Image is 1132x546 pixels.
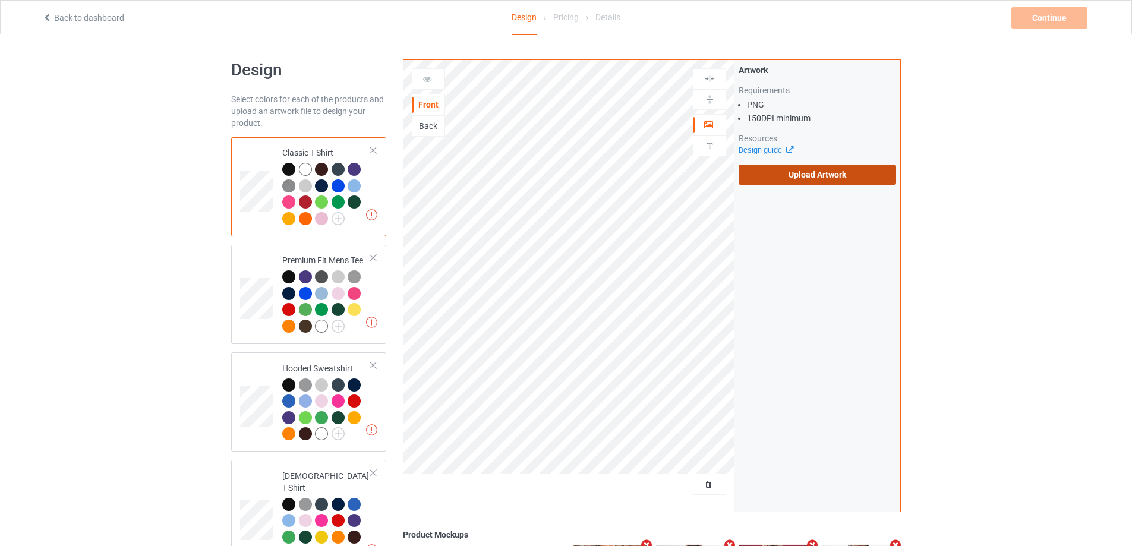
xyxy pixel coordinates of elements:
[739,84,896,96] div: Requirements
[366,209,377,220] img: exclamation icon
[366,317,377,328] img: exclamation icon
[704,73,715,84] img: svg%3E%0A
[231,93,386,129] div: Select colors for each of the products and upload an artwork file to design your product.
[412,99,444,111] div: Front
[747,99,896,111] li: PNG
[332,212,345,225] img: svg+xml;base64,PD94bWwgdmVyc2lvbj0iMS4wIiBlbmNvZGluZz0iVVRGLTgiPz4KPHN2ZyB3aWR0aD0iMjJweCIgaGVpZ2...
[366,424,377,435] img: exclamation icon
[512,1,537,35] div: Design
[412,120,444,132] div: Back
[332,320,345,333] img: svg+xml;base64,PD94bWwgdmVyc2lvbj0iMS4wIiBlbmNvZGluZz0iVVRGLTgiPz4KPHN2ZyB3aWR0aD0iMjJweCIgaGVpZ2...
[739,64,896,76] div: Artwork
[282,254,371,332] div: Premium Fit Mens Tee
[231,137,386,236] div: Classic T-Shirt
[739,165,896,185] label: Upload Artwork
[348,270,361,283] img: heather_texture.png
[231,59,386,81] h1: Design
[595,1,620,34] div: Details
[231,352,386,452] div: Hooded Sweatshirt
[704,94,715,105] img: svg%3E%0A
[282,362,371,440] div: Hooded Sweatshirt
[282,179,295,192] img: heather_texture.png
[42,13,124,23] a: Back to dashboard
[553,1,579,34] div: Pricing
[739,146,793,154] a: Design guide
[332,427,345,440] img: svg+xml;base64,PD94bWwgdmVyc2lvbj0iMS4wIiBlbmNvZGluZz0iVVRGLTgiPz4KPHN2ZyB3aWR0aD0iMjJweCIgaGVpZ2...
[747,112,896,124] li: 150 DPI minimum
[704,140,715,152] img: svg%3E%0A
[231,245,386,344] div: Premium Fit Mens Tee
[739,132,896,144] div: Resources
[282,147,371,224] div: Classic T-Shirt
[403,529,901,541] div: Product Mockups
